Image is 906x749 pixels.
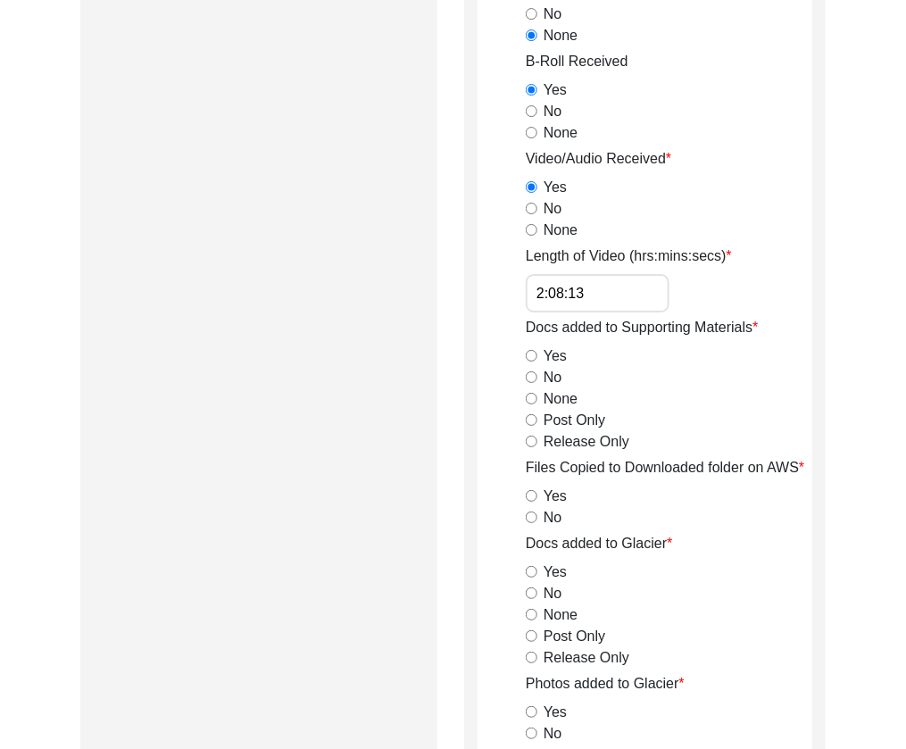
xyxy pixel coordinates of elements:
[526,533,673,554] label: Docs added to Glacier
[544,4,561,25] label: No
[544,410,605,431] label: Post Only
[544,367,561,388] label: No
[526,317,759,338] label: Docs added to Supporting Materials
[544,604,578,626] label: None
[544,702,567,723] label: Yes
[544,198,561,220] label: No
[526,457,804,479] label: Files Copied to Downloaded folder on AWS
[544,345,567,367] label: Yes
[544,25,578,46] label: None
[544,431,629,453] label: Release Only
[544,583,561,604] label: No
[526,246,732,267] label: Length of Video (hrs:mins:secs)
[544,220,578,241] label: None
[526,673,685,695] label: Photos added to Glacier
[544,122,578,144] label: None
[544,177,567,198] label: Yes
[544,562,567,583] label: Yes
[544,507,561,528] label: No
[544,101,561,122] label: No
[544,647,629,669] label: Release Only
[544,723,561,745] label: No
[526,51,628,72] label: B-Roll Received
[526,148,671,170] label: Video/Audio Received
[544,388,578,410] label: None
[544,626,605,647] label: Post Only
[544,486,567,507] label: Yes
[544,79,567,101] label: Yes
